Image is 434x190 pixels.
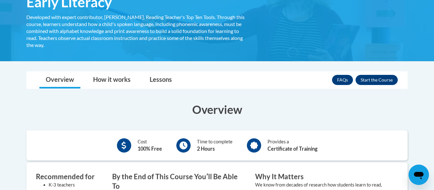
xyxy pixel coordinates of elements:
[36,172,103,182] h3: Recommended for
[268,146,317,152] b: Certificate of Training
[26,14,246,49] div: Developed with expert contributor, [PERSON_NAME], Reading Teacher's Top Ten Tools. Through this c...
[26,102,408,117] h3: Overview
[268,138,317,153] div: Provides a
[409,165,429,185] iframe: Button to launch messaging window
[138,146,162,152] b: 100% Free
[255,172,389,182] h3: Why It Matters
[332,75,353,85] a: FAQs
[87,72,137,88] a: How it works
[356,75,398,85] button: Enroll
[143,72,178,88] a: Lessons
[197,146,215,152] b: 2 Hours
[138,138,162,153] div: Cost
[197,138,233,153] div: Time to complete
[49,181,103,188] li: K-3 teachers
[39,72,80,88] a: Overview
